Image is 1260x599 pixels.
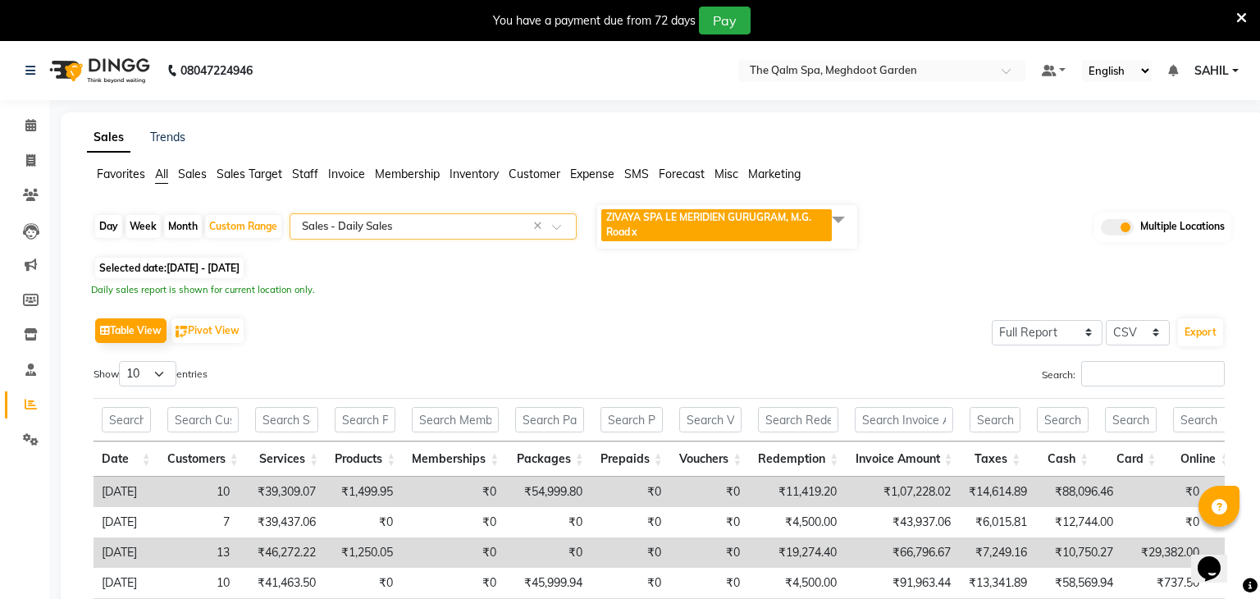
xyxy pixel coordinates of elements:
td: ₹29,382.00 [1121,537,1207,568]
td: ₹0 [504,507,591,537]
span: Inventory [450,167,499,181]
th: Card: activate to sort column ascending [1097,441,1164,477]
span: ZIVAYA SPA LE MERIDIEN GURUGRAM, M.G. Road [606,211,811,238]
td: ₹45,999.94 [504,568,591,598]
td: ₹0 [324,568,401,598]
div: You have a payment due from 72 days [493,12,696,30]
th: Customers: activate to sort column ascending [159,441,247,477]
input: Search Services [255,407,318,432]
th: Cash: activate to sort column ascending [1029,441,1097,477]
th: Invoice Amount: activate to sort column ascending [847,441,961,477]
td: [DATE] [94,507,150,537]
td: ₹39,309.07 [238,477,324,507]
span: Favorites [97,167,145,181]
span: Invoice [328,167,365,181]
select: Showentries [119,361,176,386]
a: Trends [150,130,185,144]
td: ₹0 [591,477,669,507]
td: ₹58,569.94 [1035,568,1121,598]
span: Sales [178,167,207,181]
th: Services: activate to sort column ascending [247,441,326,477]
div: Daily sales report is shown for current location only. [91,283,1234,297]
span: Selected date: [95,258,244,278]
label: Show entries [94,361,208,386]
input: Search Prepaids [600,407,663,432]
td: ₹1,499.95 [324,477,401,507]
th: Vouchers: activate to sort column ascending [671,441,751,477]
td: ₹0 [324,507,401,537]
span: Marketing [748,167,801,181]
td: ₹12,744.00 [1035,507,1121,537]
button: Table View [95,318,167,343]
img: logo [42,48,154,94]
td: ₹0 [591,507,669,537]
b: 08047224946 [180,48,253,94]
label: Search: [1042,361,1225,386]
td: ₹10,750.27 [1035,537,1121,568]
td: 10 [150,568,238,598]
button: Export [1178,318,1223,346]
input: Search Online [1173,407,1230,432]
td: ₹46,272.22 [238,537,324,568]
td: 7 [150,507,238,537]
td: ₹0 [504,537,591,568]
span: Customer [509,167,560,181]
div: Day [95,215,122,238]
span: [DATE] - [DATE] [167,262,240,274]
td: ₹0 [669,477,748,507]
span: SAHIL [1194,62,1229,80]
td: ₹1,250.05 [324,537,401,568]
td: ₹39,437.06 [238,507,324,537]
button: Pay [699,7,751,34]
td: ₹54,999.80 [504,477,591,507]
span: Expense [570,167,614,181]
td: ₹0 [669,537,748,568]
th: Packages: activate to sort column ascending [507,441,591,477]
span: Forecast [659,167,705,181]
td: ₹4,500.00 [748,507,845,537]
input: Search Taxes [970,407,1021,432]
td: ₹0 [669,507,748,537]
td: ₹0 [669,568,748,598]
a: Sales [87,123,130,153]
span: All [155,167,168,181]
th: Products: activate to sort column ascending [326,441,404,477]
td: ₹0 [401,568,504,598]
td: ₹4,500.00 [748,568,845,598]
td: ₹88,096.46 [1035,477,1121,507]
td: ₹0 [591,537,669,568]
th: Date: activate to sort column ascending [94,441,159,477]
td: ₹0 [401,507,504,537]
td: ₹0 [1121,507,1207,537]
div: Custom Range [205,215,281,238]
span: Sales Target [217,167,282,181]
td: [DATE] [94,537,150,568]
span: Staff [292,167,318,181]
input: Search Packages [515,407,583,432]
td: ₹737.50 [1121,568,1207,598]
td: ₹0 [401,537,504,568]
th: Memberships: activate to sort column ascending [404,441,507,477]
td: [DATE] [94,477,150,507]
td: ₹91,963.44 [845,568,959,598]
td: ₹19,274.40 [748,537,845,568]
input: Search Cash [1037,407,1089,432]
td: ₹6,015.81 [959,507,1035,537]
div: Week [126,215,161,238]
th: Prepaids: activate to sort column ascending [592,441,671,477]
td: ₹0 [401,477,504,507]
td: ₹0 [591,568,669,598]
th: Redemption: activate to sort column ascending [750,441,847,477]
td: 13 [150,537,238,568]
input: Search Date [102,407,151,432]
span: Multiple Locations [1140,219,1225,235]
th: Online: activate to sort column ascending [1165,441,1238,477]
td: ₹11,419.20 [748,477,845,507]
span: Clear all [533,217,547,235]
input: Search Card [1105,407,1156,432]
button: Pivot View [171,318,244,343]
td: ₹1,07,228.02 [845,477,959,507]
input: Search Redemption [758,407,838,432]
input: Search Vouchers [679,407,742,432]
span: Misc [714,167,738,181]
